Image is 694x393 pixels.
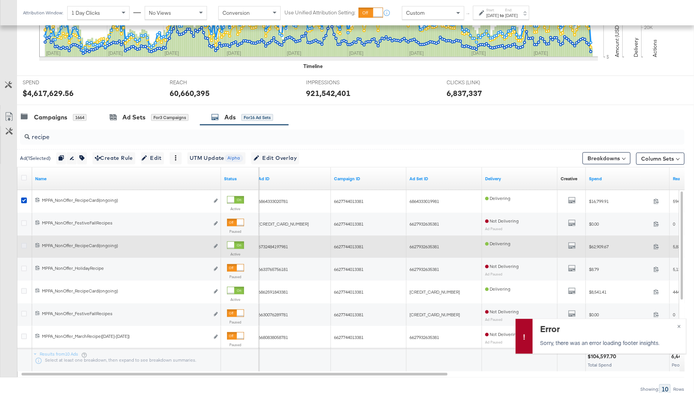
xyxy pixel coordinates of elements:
a: Ad Name. [35,176,218,182]
div: $4,617,629.56 [23,88,74,99]
text: Amount (USD) [614,24,620,57]
span: 6627744013381 [334,244,363,249]
label: Paused [227,274,244,279]
span: REACH [170,79,227,86]
a: Reflects the ability of your Ad to achieve delivery. [485,176,555,182]
p: Sorry, there was an error loading footer insights. [540,339,677,347]
span: 6627932635381 [410,244,439,249]
span: 5,138 [673,266,683,272]
span: Delivering [485,286,510,292]
div: for 16 Ad Sets [241,114,273,121]
div: Ad ( 1 Selected) [20,155,51,162]
sub: Ad Paused [485,226,502,231]
span: CLICKS (LINK) [447,79,504,86]
div: Ads [224,113,236,122]
span: 6732484197981 [258,244,288,249]
span: 6864333019981 [410,198,439,204]
span: 6627744013381 [334,312,363,317]
label: Start: [486,8,499,12]
span: 5,838,408 [673,244,690,249]
label: Paused [227,320,244,325]
span: [CREDIT_CARD_NUMBER] [410,312,460,317]
div: [DATE] [486,12,499,19]
div: Error [540,323,677,335]
div: MPPA_NonOffer_RecipeCard(ongoing) [42,197,209,203]
span: [CREDIT_CARD_NUMBER] [410,289,460,295]
a: The total amount spent to date. [589,176,667,182]
text: Actions [651,39,658,57]
div: MPPA_NonOffer_FestiveFallRecipes [42,220,209,226]
span: 444,439 [673,289,687,295]
div: MPPA_NonOffer_MarchRecipe([DATE]-[DATE]) [42,333,209,339]
div: Campaigns [34,113,67,122]
span: Not Delivering [485,263,519,269]
button: Column Sets [636,153,685,165]
span: Create Rule [95,153,133,163]
span: Not Delivering [485,309,519,314]
sub: Ad Paused [485,272,502,276]
span: 6864333020781 [258,198,288,204]
span: 0 [673,312,675,317]
span: × [677,321,681,330]
div: Ad Sets [122,113,145,122]
span: 6627744013381 [334,266,363,272]
div: 921,542,401 [306,88,351,99]
span: No Views [149,9,171,16]
span: IMPRESSIONS [306,79,363,86]
label: Paused [227,229,244,234]
sub: Ad Paused [485,340,502,344]
a: Your Ad Set Campaign ID. [334,176,403,182]
label: Active [227,297,244,302]
span: Delivering [485,241,510,246]
text: Delivery [632,38,639,57]
a: Your Ad Set ID. [410,176,479,182]
span: Total Spend [588,362,612,368]
label: Active [227,206,244,211]
div: 60,660,395 [170,88,210,99]
label: Use Unified Attribution Setting: [284,9,356,16]
input: Search Ad Name, ID or Objective [30,127,624,141]
div: MPPA_NonOffer_HolidayRecipe [42,265,209,271]
div: Showing: [640,387,659,392]
span: 6627744013381 [334,289,363,295]
a: Shows the current state of your Ad. [224,176,256,182]
span: 594,934 [673,198,687,204]
span: Alpha [224,155,243,162]
span: 6627744013381 [334,221,363,227]
div: MPPA_NonOffer_FestiveFallRecipes [42,311,209,317]
div: Creative [561,176,577,182]
button: Create Rule [93,152,135,164]
a: Shows the creative associated with your ad. [561,176,577,182]
button: Edit Overlay [251,152,299,164]
span: 6862591843381 [258,289,288,295]
span: Not Delivering [485,218,519,224]
button: Breakdowns [583,152,631,164]
button: UTM UpdateAlpha [187,152,246,164]
span: Custom [406,9,425,16]
span: Edit [143,153,162,163]
span: Not Delivering [485,331,519,337]
span: 6680838058781 [258,334,288,340]
span: 6627744013381 [334,334,363,340]
div: 1664 [73,114,87,121]
label: Active [227,252,244,257]
div: MPPA_NonOffer_RecipeCard(ongoing) [42,288,209,294]
label: Paused [227,342,244,347]
div: Attribution Window: [23,10,63,15]
span: People [672,362,686,368]
span: 6627932635381 [410,334,439,340]
label: End: [505,8,518,12]
span: Delivering [485,195,510,201]
button: × [672,319,686,333]
span: $0.00 [589,221,651,227]
span: 6627744013381 [334,198,363,204]
div: Rows [673,387,685,392]
div: 6,837,337 [447,88,482,99]
span: ↑ [465,13,472,15]
span: 1 Day Clicks [71,9,100,16]
span: 0 [673,221,675,227]
span: Conversion [223,9,250,16]
span: Edit Overlay [253,153,297,163]
span: $16,799.91 [589,198,651,204]
span: [CREDIT_CARD_NUMBER] [258,221,309,227]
